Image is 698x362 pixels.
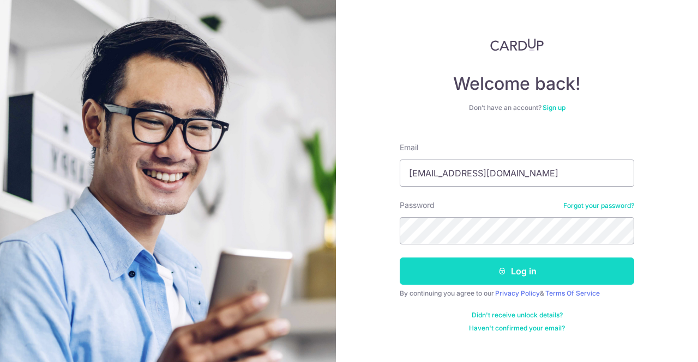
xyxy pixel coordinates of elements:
[545,289,600,297] a: Terms Of Service
[469,324,565,333] a: Haven't confirmed your email?
[490,38,544,51] img: CardUp Logo
[472,311,563,320] a: Didn't receive unlock details?
[400,103,634,112] div: Don’t have an account?
[400,257,634,285] button: Log in
[400,159,634,187] input: Enter your Email
[400,200,435,211] label: Password
[563,201,634,210] a: Forgot your password?
[400,289,634,298] div: By continuing you agree to our &
[543,103,565,112] a: Sign up
[495,289,540,297] a: Privacy Policy
[400,142,418,153] label: Email
[400,73,634,95] h4: Welcome back!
